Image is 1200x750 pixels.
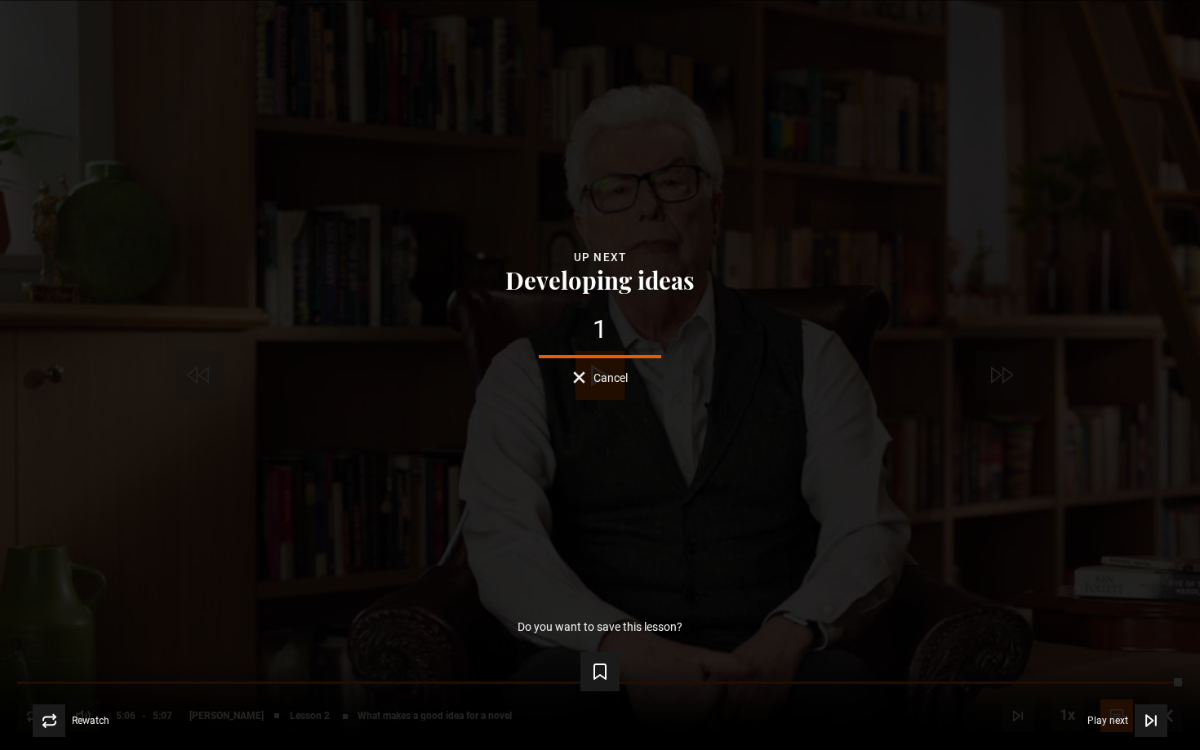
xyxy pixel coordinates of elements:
[593,372,628,384] span: Cancel
[573,371,628,384] button: Cancel
[26,317,1174,343] div: 1
[1087,716,1128,726] span: Play next
[500,267,700,292] button: Developing ideas
[518,621,682,632] p: Do you want to save this lesson?
[33,704,109,737] button: Rewatch
[1087,704,1167,737] button: Play next
[72,716,109,726] span: Rewatch
[26,248,1174,267] div: Up next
